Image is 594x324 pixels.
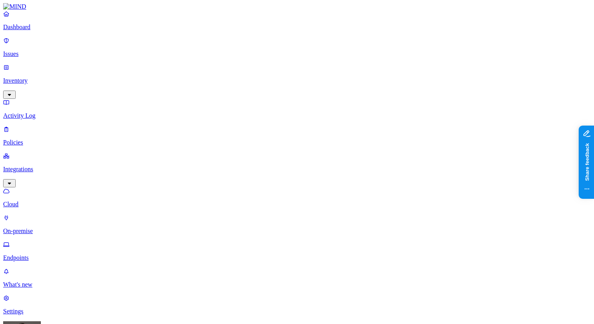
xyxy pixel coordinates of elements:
p: Integrations [3,166,591,173]
a: Activity Log [3,99,591,119]
p: Inventory [3,77,591,84]
p: Endpoints [3,254,591,261]
img: MIND [3,3,26,10]
a: Dashboard [3,10,591,31]
p: Policies [3,139,591,146]
a: MIND [3,3,591,10]
p: Dashboard [3,24,591,31]
p: Activity Log [3,112,591,119]
a: Cloud [3,187,591,208]
a: Settings [3,294,591,315]
a: Issues [3,37,591,57]
a: Integrations [3,152,591,186]
a: What's new [3,268,591,288]
p: On-premise [3,228,591,235]
a: Policies [3,126,591,146]
a: On-premise [3,214,591,235]
p: What's new [3,281,591,288]
p: Cloud [3,201,591,208]
a: Inventory [3,64,591,98]
p: Settings [3,308,591,315]
a: Endpoints [3,241,591,261]
p: Issues [3,50,591,57]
